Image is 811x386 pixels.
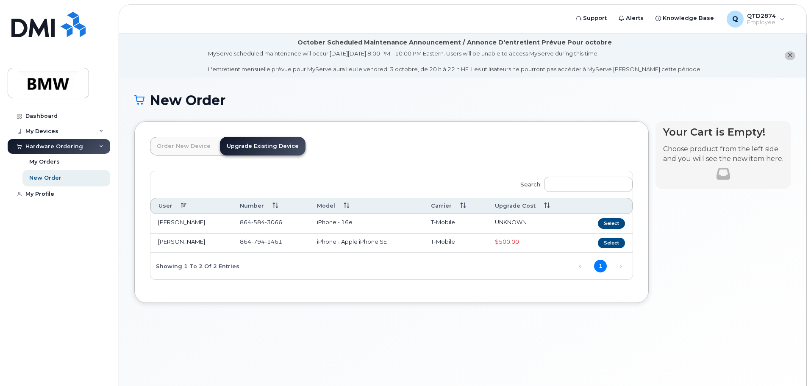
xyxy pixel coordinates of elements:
span: 864 [240,219,282,225]
span: 794 [251,238,265,245]
th: Model: activate to sort column ascending [309,198,423,214]
button: close notification [785,51,795,60]
div: MyServe scheduled maintenance will occur [DATE][DATE] 8:00 PM - 10:00 PM Eastern. Users will be u... [208,50,702,73]
td: iPhone - 16e [309,214,423,233]
td: [PERSON_NAME] [150,214,232,233]
h4: Your Cart is Empty! [663,126,783,138]
button: Select [598,238,625,248]
span: 1461 [265,238,282,245]
span: Full Upgrade Eligibility Date 2026-09-12 [495,238,519,245]
a: Upgrade Existing Device [220,137,306,156]
th: Number: activate to sort column ascending [232,198,309,214]
h1: New Order [134,93,791,108]
input: Search: [544,177,633,192]
span: 584 [251,219,265,225]
div: Showing 1 to 2 of 2 entries [150,258,239,273]
a: Previous [574,260,586,273]
button: Select [598,218,625,229]
th: User: activate to sort column descending [150,198,232,214]
p: Choose product from the left side and you will see the new item here. [663,144,783,164]
div: October Scheduled Maintenance Announcement / Annonce D'entretient Prévue Pour octobre [297,38,612,47]
span: UNKNOWN [495,219,527,225]
td: [PERSON_NAME] [150,233,232,253]
span: 3066 [265,219,282,225]
td: T-Mobile [423,214,487,233]
span: 864 [240,238,282,245]
label: Search: [515,171,633,195]
th: Carrier: activate to sort column ascending [423,198,487,214]
td: T-Mobile [423,233,487,253]
a: Next [614,260,627,273]
a: Order New Device [150,137,217,156]
iframe: Messenger Launcher [774,349,805,380]
td: iPhone - Apple iPhone SE [309,233,423,253]
a: 1 [594,260,607,272]
th: Upgrade Cost: activate to sort column ascending [487,198,577,214]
